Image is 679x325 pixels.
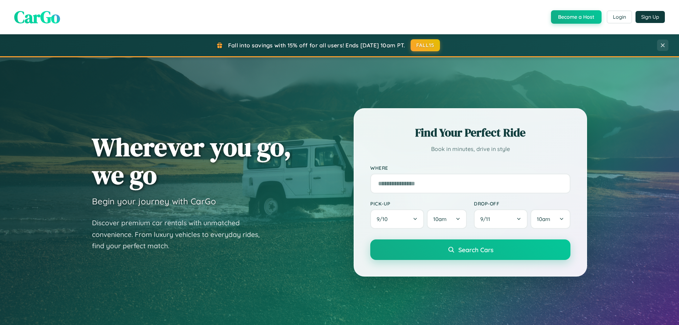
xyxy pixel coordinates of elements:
[92,133,291,189] h1: Wherever you go, we go
[370,165,570,171] label: Where
[370,144,570,154] p: Book in minutes, drive in style
[370,209,424,229] button: 9/10
[458,246,493,254] span: Search Cars
[411,39,440,51] button: FALL15
[92,196,216,207] h3: Begin your journey with CarGo
[474,209,528,229] button: 9/11
[14,5,60,29] span: CarGo
[228,42,405,49] span: Fall into savings with 15% off for all users! Ends [DATE] 10am PT.
[474,201,570,207] label: Drop-off
[433,216,447,222] span: 10am
[607,11,632,23] button: Login
[530,209,570,229] button: 10am
[377,216,391,222] span: 9 / 10
[370,239,570,260] button: Search Cars
[636,11,665,23] button: Sign Up
[370,125,570,140] h2: Find Your Perfect Ride
[480,216,494,222] span: 9 / 11
[370,201,467,207] label: Pick-up
[551,10,602,24] button: Become a Host
[427,209,467,229] button: 10am
[92,217,269,252] p: Discover premium car rentals with unmatched convenience. From luxury vehicles to everyday rides, ...
[537,216,550,222] span: 10am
